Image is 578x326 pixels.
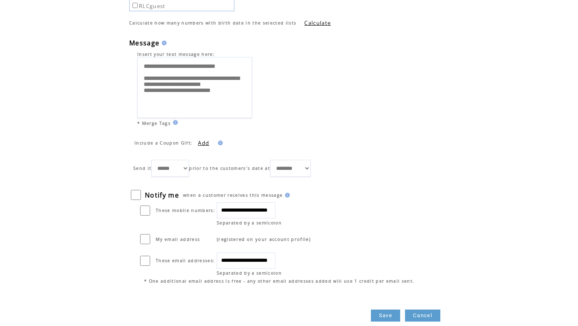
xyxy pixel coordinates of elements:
img: help.gif [283,193,290,198]
span: My email address [156,236,200,242]
span: (registered on your account profile) [217,236,311,242]
span: Separated by a semicolon [217,270,282,276]
span: prior to the customers`s date at [189,165,270,171]
img: help.gif [159,41,167,45]
img: help.gif [216,141,223,145]
label: Add [194,139,209,147]
input: RLCguest [132,3,138,8]
img: help.gif [171,120,178,125]
span: * One additional email address is free - any other email addresses added will use 1 credit per em... [144,278,414,284]
span: when a customer receives this message [183,192,283,198]
span: Notify me [145,191,179,200]
span: Message [129,39,159,47]
span: Insert your text message here: [137,51,215,57]
a: Cancel [405,310,440,322]
a: Save [371,310,400,322]
a: Calculate [304,19,331,26]
span: Separated by a semicolon [217,220,282,226]
span: Send it [133,165,151,171]
label: RLCguest [131,2,166,10]
span: * Merge Tags [137,120,171,126]
span: Calculate how many numbers with birth date in the selected lists [129,20,296,26]
span: These email addresses: [156,258,215,263]
span: These mobile numbers: [156,208,215,213]
span: Include a Coupon Gift: [134,140,192,146]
